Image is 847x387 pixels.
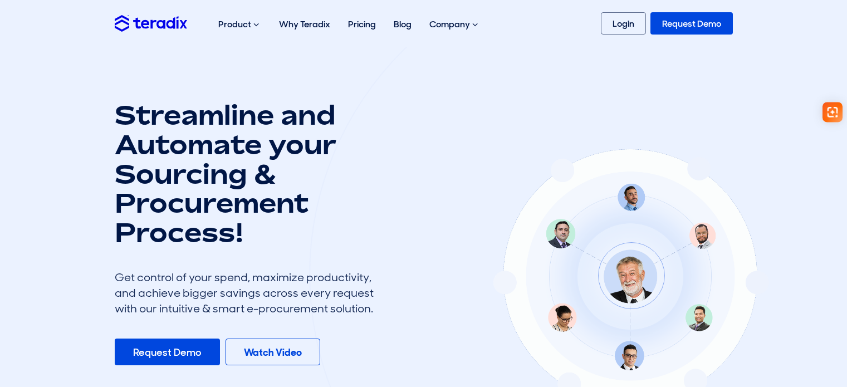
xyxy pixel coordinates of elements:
a: Why Teradix [270,7,339,42]
a: Blog [385,7,420,42]
a: Login [601,12,646,35]
div: Get control of your spend, maximize productivity, and achieve bigger savings across every request... [115,270,382,316]
a: Request Demo [650,12,733,35]
div: Product [209,7,270,42]
a: Request Demo [115,339,220,365]
a: Pricing [339,7,385,42]
h1: Streamline and Automate your Sourcing & Procurement Process! [115,100,382,247]
a: Watch Video [226,339,320,365]
div: Company [420,7,489,42]
img: Teradix logo [115,15,187,31]
b: Watch Video [244,346,302,359]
